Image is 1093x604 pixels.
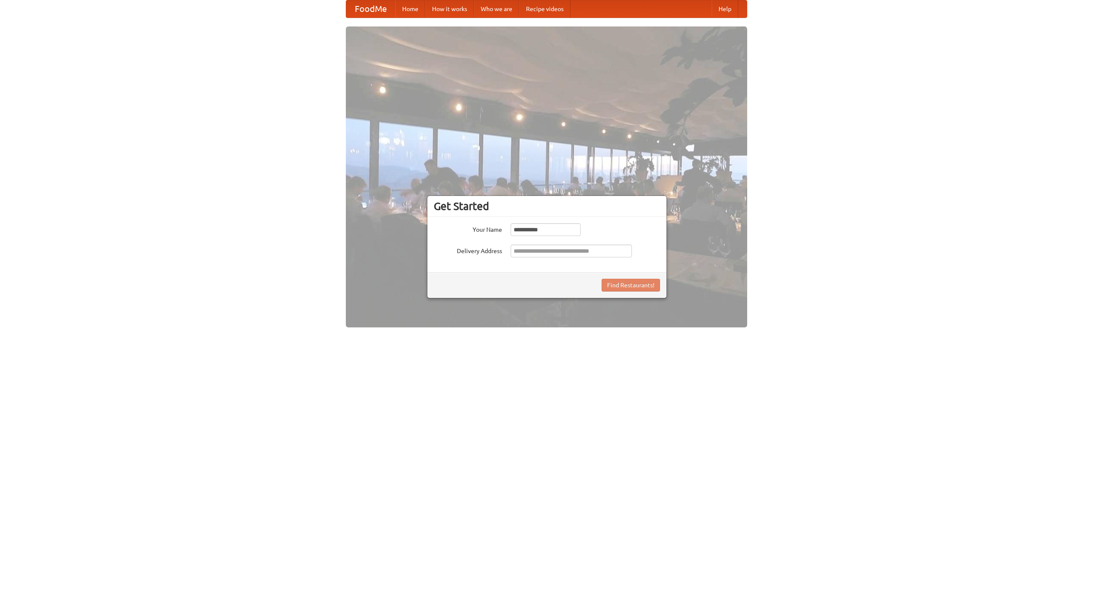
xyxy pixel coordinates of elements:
button: Find Restaurants! [602,279,660,292]
a: FoodMe [346,0,395,18]
a: How it works [425,0,474,18]
a: Help [712,0,738,18]
a: Who we are [474,0,519,18]
a: Home [395,0,425,18]
label: Delivery Address [434,245,502,255]
label: Your Name [434,223,502,234]
a: Recipe videos [519,0,570,18]
h3: Get Started [434,200,660,213]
